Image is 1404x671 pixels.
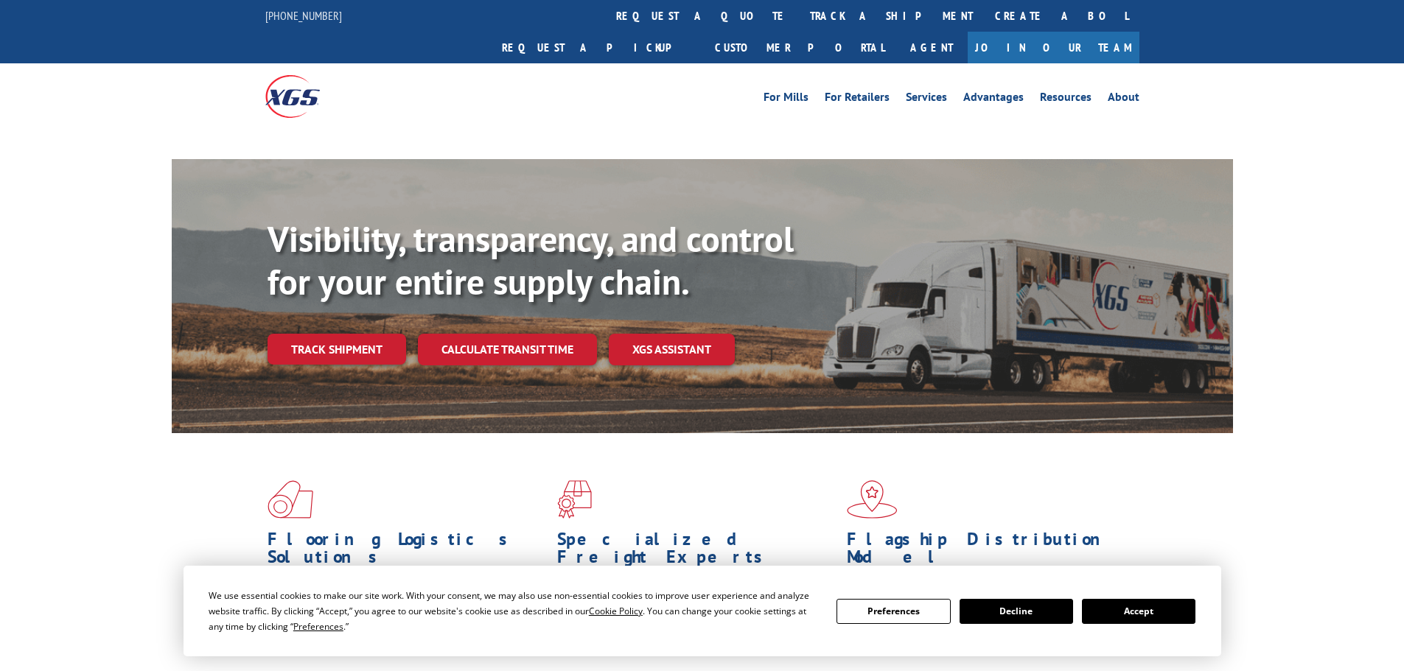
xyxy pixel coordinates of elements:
[837,599,950,624] button: Preferences
[268,530,546,573] h1: Flooring Logistics Solutions
[609,334,735,365] a: XGS ASSISTANT
[960,599,1073,624] button: Decline
[968,32,1139,63] a: Join Our Team
[589,605,643,617] span: Cookie Policy
[268,480,313,519] img: xgs-icon-total-supply-chain-intelligence-red
[963,91,1024,108] a: Advantages
[847,480,898,519] img: xgs-icon-flagship-distribution-model-red
[1082,599,1195,624] button: Accept
[265,8,342,23] a: [PHONE_NUMBER]
[557,480,592,519] img: xgs-icon-focused-on-flooring-red
[895,32,968,63] a: Agent
[557,530,836,573] h1: Specialized Freight Experts
[1040,91,1092,108] a: Resources
[209,588,819,634] div: We use essential cookies to make our site work. With your consent, we may also use non-essential ...
[268,334,406,365] a: Track shipment
[293,620,343,633] span: Preferences
[418,334,597,365] a: Calculate transit time
[184,566,1221,656] div: Cookie Consent Prompt
[764,91,808,108] a: For Mills
[268,216,794,304] b: Visibility, transparency, and control for your entire supply chain.
[847,530,1125,573] h1: Flagship Distribution Model
[1108,91,1139,108] a: About
[825,91,890,108] a: For Retailers
[906,91,947,108] a: Services
[491,32,704,63] a: Request a pickup
[704,32,895,63] a: Customer Portal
